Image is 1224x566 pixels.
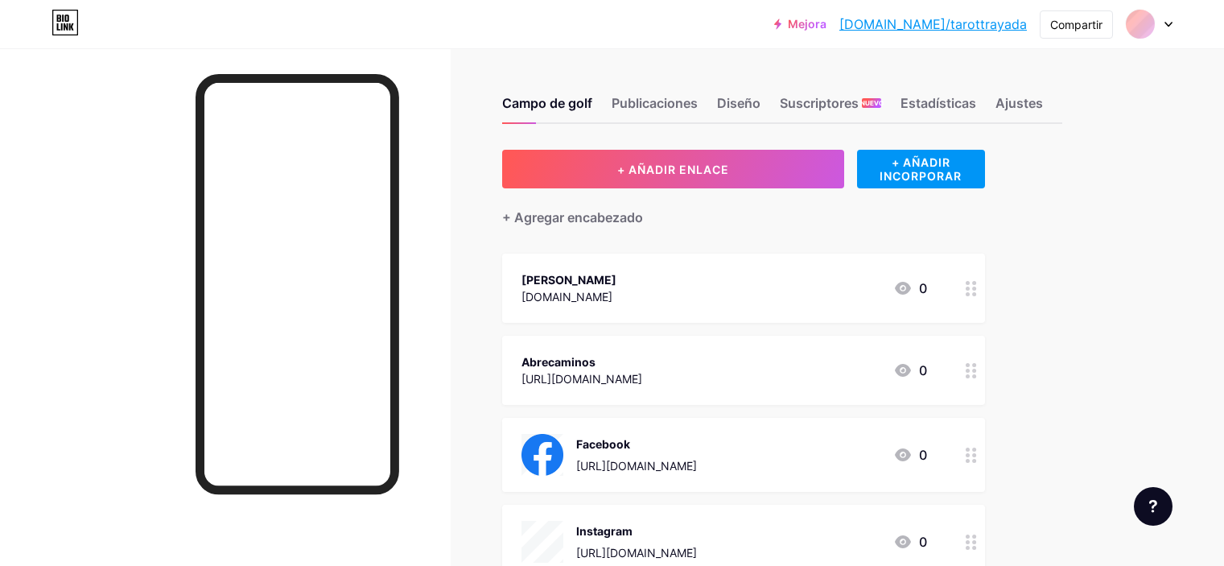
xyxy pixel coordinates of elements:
[717,95,760,111] font: Diseño
[919,534,927,550] font: 0
[880,155,962,183] font: + AÑADIR INCORPORAR
[995,95,1043,111] font: Ajustes
[521,273,616,287] font: [PERSON_NAME]
[788,17,826,31] font: Mejora
[502,209,643,225] font: + Agregar encabezado
[576,437,630,451] font: Facebook
[780,95,859,111] font: Suscriptores
[612,95,698,111] font: Publicaciones
[900,95,976,111] font: Estadísticas
[839,14,1027,34] a: [DOMAIN_NAME]/tarottrayada
[919,447,927,463] font: 0
[839,16,1027,32] font: [DOMAIN_NAME]/tarottrayada
[576,546,697,560] font: [URL][DOMAIN_NAME]
[521,372,642,386] font: [URL][DOMAIN_NAME]
[576,459,697,473] font: [URL][DOMAIN_NAME]
[521,434,563,476] img: Facebook
[1050,18,1102,31] font: Compartir
[502,95,592,111] font: Campo de golf
[860,99,884,107] font: NUEVO
[521,355,596,369] font: Abrecaminos
[521,290,612,304] font: [DOMAIN_NAME]
[919,280,927,296] font: 0
[502,150,844,188] button: + AÑADIR ENLACE
[617,163,729,176] font: + AÑADIR ENLACE
[576,524,633,538] font: Instagram
[919,362,927,378] font: 0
